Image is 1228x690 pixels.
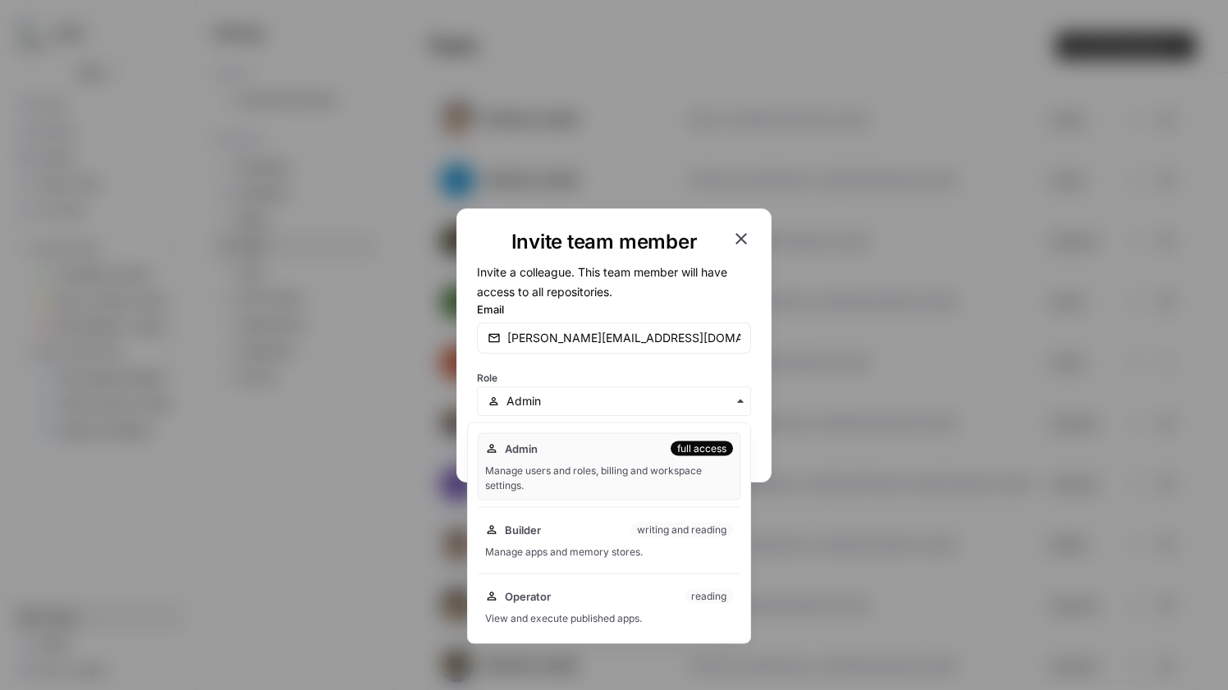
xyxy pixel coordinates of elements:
[477,229,731,255] h1: Invite team member
[505,588,551,605] span: Operator
[485,611,733,626] div: View and execute published apps.
[507,330,740,346] input: email@company.com
[630,523,733,537] div: writing and reading
[477,265,727,299] span: Invite a colleague. This team member will have access to all repositories.
[477,301,751,318] label: Email
[505,522,541,538] span: Builder
[506,393,740,409] input: Admin
[485,464,733,493] div: Manage users and roles, billing and workspace settings.
[477,372,497,384] span: Role
[505,441,538,457] span: Admin
[685,589,733,604] div: reading
[485,545,733,560] div: Manage apps and memory stores.
[671,441,733,456] div: full access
